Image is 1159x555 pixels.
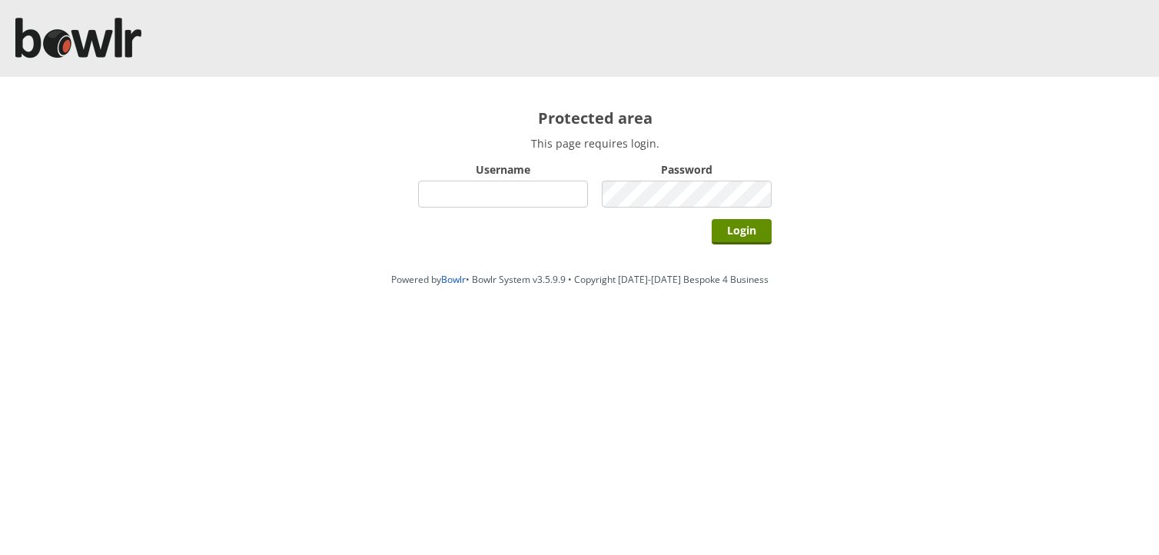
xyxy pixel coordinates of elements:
[712,219,772,244] input: Login
[602,162,772,177] label: Password
[441,273,466,286] a: Bowlr
[418,162,588,177] label: Username
[418,136,772,151] p: This page requires login.
[391,273,769,286] span: Powered by • Bowlr System v3.5.9.9 • Copyright [DATE]-[DATE] Bespoke 4 Business
[418,108,772,128] h2: Protected area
